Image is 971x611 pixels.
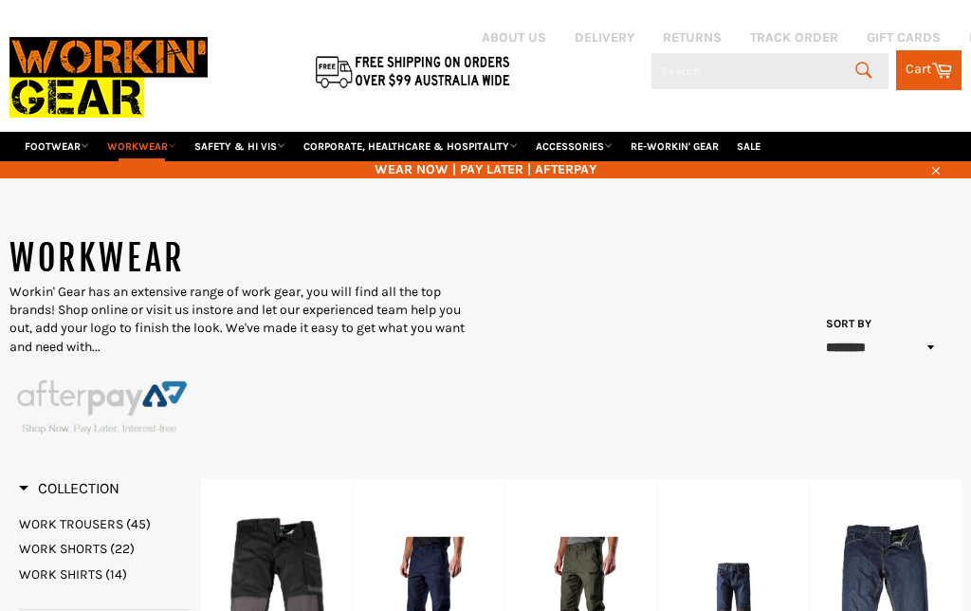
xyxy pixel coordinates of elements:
[896,50,962,90] a: Cart
[9,283,485,356] p: Workin' Gear has an extensive range of work gear, you will find all the top brands! Shop online o...
[19,479,119,498] h3: Collection
[17,132,97,161] a: FOOTWEAR
[19,566,102,583] span: WORK SHIRTS
[100,132,184,161] a: WORKWEAR
[19,541,107,557] span: WORK SHORTS
[663,28,722,46] a: RETURNS
[19,540,191,558] a: WORK SHORTS
[19,516,123,532] span: WORK TROUSERS
[105,566,127,583] span: (14)
[750,28,838,46] a: TRACK ORDER
[867,28,941,46] a: GIFT CARDS
[126,516,151,532] span: (45)
[296,132,525,161] a: CORPORATE, HEALTHCARE & HOSPITALITY
[729,132,768,161] a: SALE
[9,235,485,283] h1: WORKWEAR
[187,132,293,161] a: SAFETY & HI VIS
[19,479,119,497] span: Collection
[9,24,208,131] img: Workin Gear leaders in Workwear, Safety Boots, PPE, Uniforms. Australia's No.1 in Workwear
[623,132,726,161] a: RE-WORKIN' GEAR
[651,53,889,89] input: Search
[19,515,191,533] a: WORK TROUSERS
[528,132,620,161] a: ACCESSORIES
[110,541,135,557] span: (22)
[313,52,512,90] img: Flat $9.95 shipping Australia wide
[819,316,871,332] label: Sort by
[19,565,191,583] a: WORK SHIRTS
[9,160,962,178] span: WEAR NOW | PAY LATER | AFTERPAY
